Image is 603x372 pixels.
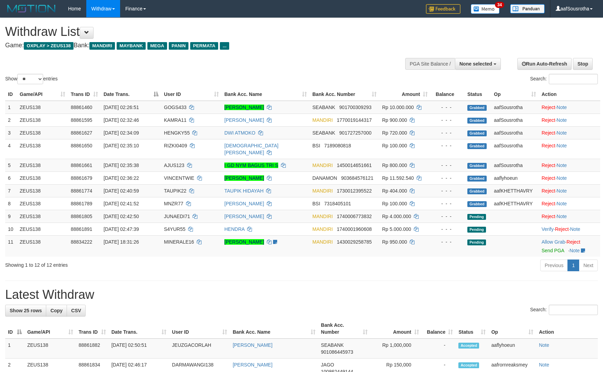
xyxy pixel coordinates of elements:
[224,175,264,181] a: [PERSON_NAME]
[517,58,572,70] a: Run Auto-Refresh
[557,214,567,219] a: Note
[542,188,555,194] a: Reject
[5,101,17,114] td: 1
[433,104,462,111] div: - - -
[337,163,372,168] span: Copy 1450014651661 to clipboard
[539,342,549,348] a: Note
[426,4,460,14] img: Feedback.jpg
[104,226,139,232] span: [DATE] 02:47:39
[169,339,230,359] td: JEUZGACORLAH
[50,308,62,313] span: Copy
[164,163,184,168] span: AJUS123
[566,239,580,245] a: Reject
[465,88,491,101] th: Status
[467,227,486,233] span: Pending
[312,175,337,181] span: DANAMON
[17,223,68,235] td: ZEUS138
[5,305,46,316] a: Show 25 rows
[539,362,549,368] a: Note
[104,201,139,206] span: [DATE] 02:41:52
[5,259,246,268] div: Showing 1 to 12 of 12 entries
[570,248,580,253] a: Note
[557,130,567,136] a: Note
[536,319,598,339] th: Action
[455,58,501,70] button: None selected
[220,42,229,50] span: ...
[5,114,17,126] td: 2
[557,188,567,194] a: Note
[542,130,555,136] a: Reject
[321,362,334,368] span: JAGO
[312,117,333,123] span: MANDIRI
[337,226,372,232] span: Copy 1740001960608 to clipboard
[104,239,139,245] span: [DATE] 18:31:26
[224,163,278,168] a: I GD NYM BAGUS TRI S
[224,214,264,219] a: [PERSON_NAME]
[17,126,68,139] td: ZEUS138
[341,175,373,181] span: Copy 903684576121 to clipboard
[5,42,395,49] h4: Game: Bank:
[539,197,600,210] td: ·
[76,339,109,359] td: 88861882
[164,226,185,232] span: S4YUR55
[224,117,264,123] a: [PERSON_NAME]
[5,172,17,184] td: 6
[542,239,565,245] a: Allow Grab
[467,143,487,149] span: Grabbed
[405,58,455,70] div: PGA Site Balance /
[337,214,372,219] span: Copy 1740006773832 to clipboard
[382,175,414,181] span: Rp 11.592.540
[17,139,68,159] td: ZEUS138
[370,319,422,339] th: Amount: activate to sort column ascending
[5,88,17,101] th: ID
[542,226,554,232] a: Verify
[17,235,68,257] td: ZEUS138
[459,61,492,67] span: None selected
[488,319,536,339] th: Op: activate to sort column ascending
[382,130,407,136] span: Rp 720.000
[324,143,351,148] span: Copy 7189080818 to clipboard
[456,319,488,339] th: Status: activate to sort column ascending
[224,239,264,245] a: [PERSON_NAME]
[542,105,555,110] a: Reject
[549,305,598,315] input: Search:
[5,74,58,84] label: Show entries
[491,114,539,126] td: aafSousrotha
[539,139,600,159] td: ·
[5,288,598,302] h1: Latest Withdraw
[557,117,567,123] a: Note
[164,239,194,245] span: MINERALE16
[539,159,600,172] td: ·
[370,339,422,359] td: Rp 1,000,000
[495,2,504,8] span: 34
[71,163,92,168] span: 88861661
[467,188,487,194] span: Grabbed
[491,159,539,172] td: aafSousrotha
[433,238,462,245] div: - - -
[467,214,486,220] span: Pending
[17,184,68,197] td: ZEUS138
[321,349,353,355] span: Copy 901086445973 to clipboard
[540,260,568,271] a: Previous
[542,214,555,219] a: Reject
[570,226,580,232] a: Note
[17,172,68,184] td: ZEUS138
[382,105,414,110] span: Rp 10.000.000
[382,239,407,245] span: Rp 950.000
[510,4,545,13] img: panduan.png
[491,184,539,197] td: aafKHETTHAVRY
[433,200,462,207] div: - - -
[164,201,183,206] span: MNZR77
[46,305,67,316] a: Copy
[5,126,17,139] td: 3
[104,214,139,219] span: [DATE] 02:42:50
[312,163,333,168] span: MANDIRI
[488,339,536,359] td: aaflyhoeun
[312,143,320,148] span: BSI
[164,130,190,136] span: HENGKY55
[224,105,264,110] a: [PERSON_NAME]
[542,248,564,253] a: Send PGA
[222,88,310,101] th: Bank Acc. Name: activate to sort column ascending
[491,172,539,184] td: aaflyhoeun
[542,163,555,168] a: Reject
